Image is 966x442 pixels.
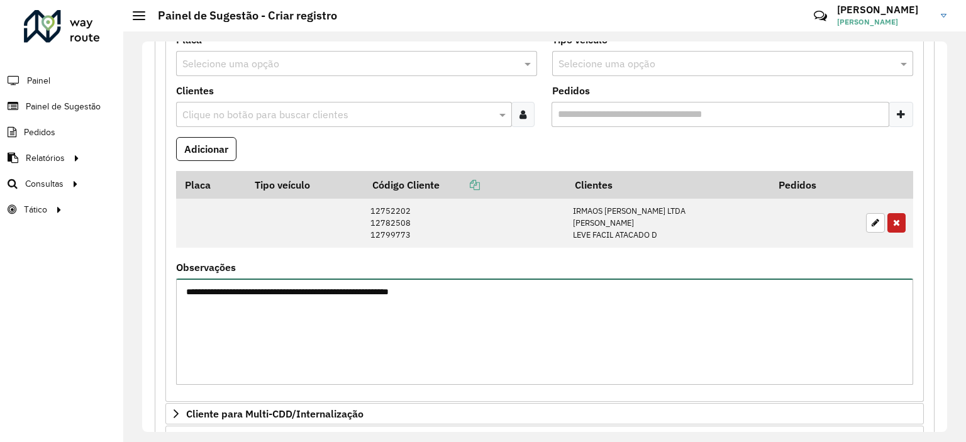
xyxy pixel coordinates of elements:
[24,203,47,216] span: Tático
[165,30,924,402] div: Cliente para Recarga
[837,4,931,16] h3: [PERSON_NAME]
[27,74,50,87] span: Painel
[24,126,55,139] span: Pedidos
[186,409,364,419] span: Cliente para Multi-CDD/Internalização
[176,83,214,98] label: Clientes
[165,403,924,424] a: Cliente para Multi-CDD/Internalização
[176,171,246,198] th: Placa
[552,83,590,98] label: Pedidos
[364,198,566,248] td: 12752202 12782508 12799773
[25,177,64,191] span: Consultas
[364,171,566,198] th: Código Cliente
[837,16,931,28] span: [PERSON_NAME]
[566,198,770,248] td: IRMAOS [PERSON_NAME] LTDA [PERSON_NAME] LEVE FACIL ATACADO D
[807,3,834,30] a: Contato Rápido
[186,431,250,441] span: Cliente Retira
[246,171,364,198] th: Tipo veículo
[26,100,101,113] span: Painel de Sugestão
[145,9,337,23] h2: Painel de Sugestão - Criar registro
[566,171,770,198] th: Clientes
[26,152,65,165] span: Relatórios
[176,260,236,275] label: Observações
[770,171,860,198] th: Pedidos
[176,137,236,161] button: Adicionar
[440,179,480,191] a: Copiar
